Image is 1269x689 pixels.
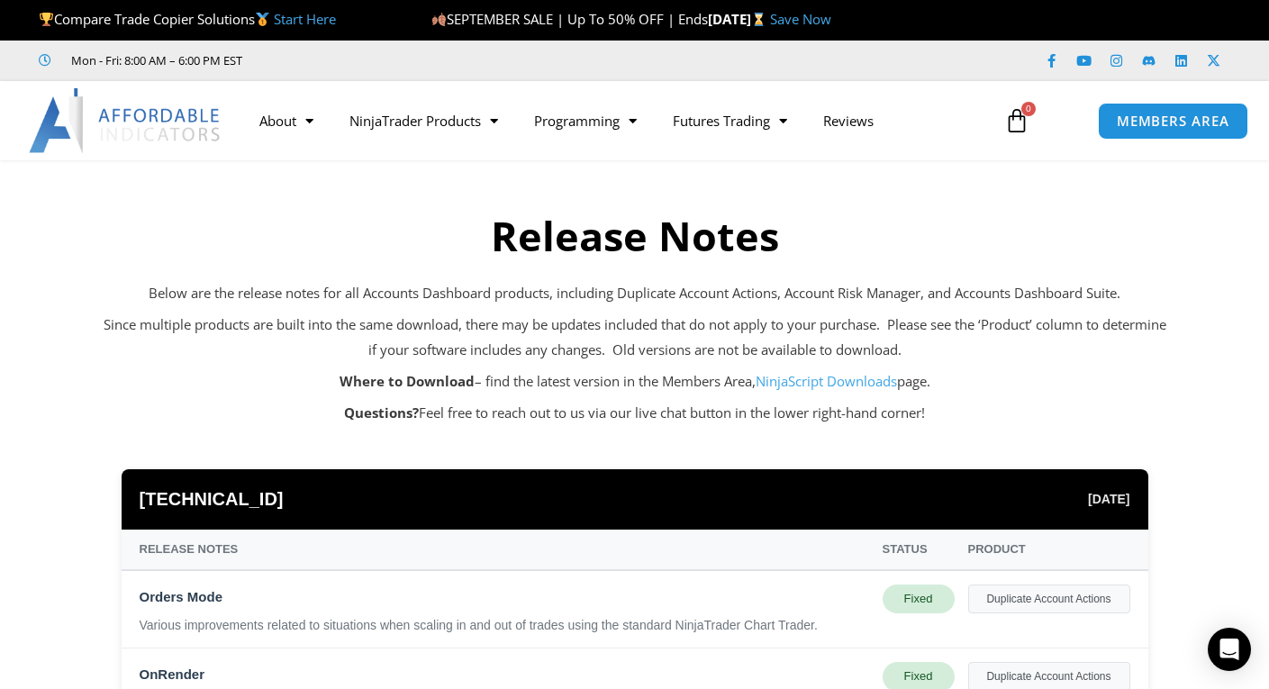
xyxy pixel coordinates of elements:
img: 🏆 [40,13,53,26]
span: [TECHNICAL_ID] [140,483,284,516]
div: Fixed [883,585,955,613]
a: Programming [516,100,655,141]
img: LogoAI | Affordable Indicators – NinjaTrader [29,88,222,153]
a: Reviews [805,100,892,141]
div: Open Intercom Messenger [1208,628,1251,671]
a: NinjaScript Downloads [756,372,897,390]
a: Save Now [770,10,831,28]
a: About [241,100,331,141]
div: Duplicate Account Actions [968,585,1130,613]
div: Product [968,539,1130,560]
p: Feel free to reach out to us via our live chat button in the lower right-hand corner! [104,401,1166,426]
strong: Questions? [344,403,419,422]
iframe: Customer reviews powered by Trustpilot [267,51,538,69]
a: Futures Trading [655,100,805,141]
span: [DATE] [1088,487,1129,511]
strong: [DATE] [708,10,770,28]
div: Orders Mode [140,585,869,610]
a: Start Here [274,10,336,28]
img: 🍂 [432,13,446,26]
img: ⌛ [752,13,766,26]
h2: Release Notes [104,210,1166,263]
a: 0 [977,95,1056,147]
span: Compare Trade Copier Solutions [39,10,336,28]
div: Release Notes [140,539,869,560]
div: Status [883,539,955,560]
span: MEMBERS AREA [1117,114,1229,128]
img: 🥇 [256,13,269,26]
strong: Where to Download [340,372,475,390]
div: Various improvements related to situations when scaling in and out of trades using the standard N... [140,617,869,635]
p: Below are the release notes for all Accounts Dashboard products, including Duplicate Account Acti... [104,281,1166,306]
span: SEPTEMBER SALE | Up To 50% OFF | Ends [431,10,708,28]
p: Since multiple products are built into the same download, there may be updates included that do n... [104,313,1166,363]
span: 0 [1021,102,1036,116]
a: NinjaTrader Products [331,100,516,141]
p: – find the latest version in the Members Area, page. [104,369,1166,394]
a: MEMBERS AREA [1098,103,1248,140]
span: Mon - Fri: 8:00 AM – 6:00 PM EST [67,50,242,71]
div: OnRender [140,662,869,687]
nav: Menu [241,100,991,141]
